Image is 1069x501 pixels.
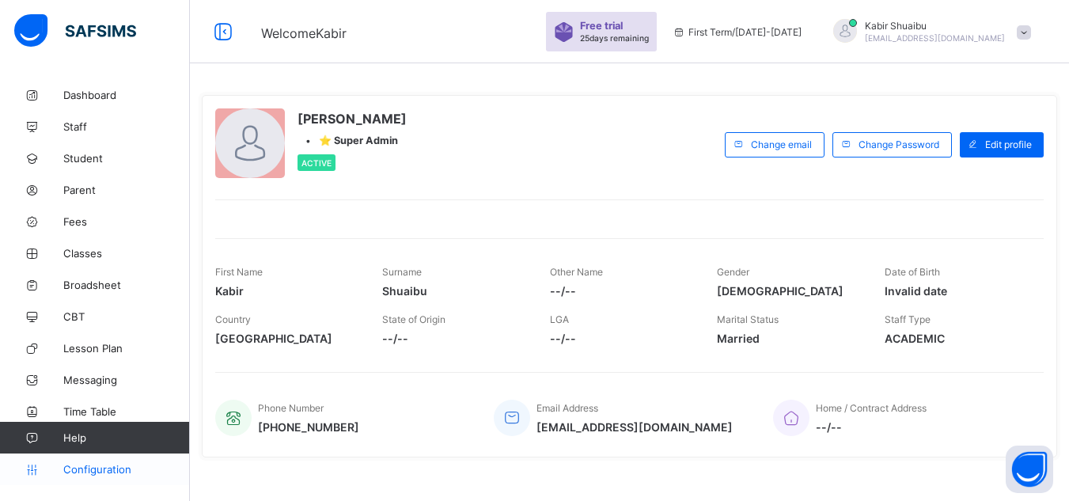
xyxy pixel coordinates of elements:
[550,332,693,345] span: --/--
[859,139,939,150] span: Change Password
[63,247,190,260] span: Classes
[717,284,860,298] span: [DEMOGRAPHIC_DATA]
[63,342,190,355] span: Lesson Plan
[215,266,263,278] span: First Name
[550,266,603,278] span: Other Name
[258,420,359,434] span: [PHONE_NUMBER]
[885,266,940,278] span: Date of Birth
[298,111,407,127] span: [PERSON_NAME]
[885,332,1028,345] span: ACADEMIC
[554,22,574,42] img: sticker-purple.71386a28dfed39d6af7621340158ba97.svg
[261,25,347,41] span: Welcome Kabir
[717,313,779,325] span: Marital Status
[258,402,324,414] span: Phone Number
[865,20,1005,32] span: Kabir Shuaibu
[751,139,812,150] span: Change email
[1006,446,1053,493] button: Open asap
[63,431,189,444] span: Help
[63,374,190,386] span: Messaging
[63,463,189,476] span: Configuration
[14,14,136,47] img: safsims
[63,184,190,196] span: Parent
[215,313,251,325] span: Country
[816,402,927,414] span: Home / Contract Address
[63,279,190,291] span: Broadsheet
[63,310,190,323] span: CBT
[717,266,749,278] span: Gender
[885,313,931,325] span: Staff Type
[63,405,190,418] span: Time Table
[63,89,190,101] span: Dashboard
[817,19,1039,45] div: KabirShuaibu
[63,215,190,228] span: Fees
[536,402,598,414] span: Email Address
[63,120,190,133] span: Staff
[382,266,422,278] span: Surname
[382,313,445,325] span: State of Origin
[673,26,802,38] span: session/term information
[816,420,927,434] span: --/--
[985,139,1032,150] span: Edit profile
[319,135,398,146] span: ⭐ Super Admin
[301,158,332,168] span: Active
[885,284,1028,298] span: Invalid date
[717,332,860,345] span: Married
[215,284,358,298] span: Kabir
[298,135,407,146] div: •
[63,152,190,165] span: Student
[580,20,641,32] span: Free trial
[580,33,649,43] span: 25 days remaining
[382,332,525,345] span: --/--
[382,284,525,298] span: Shuaibu
[215,332,358,345] span: [GEOGRAPHIC_DATA]
[550,284,693,298] span: --/--
[536,420,733,434] span: [EMAIL_ADDRESS][DOMAIN_NAME]
[550,313,569,325] span: LGA
[865,33,1005,43] span: [EMAIL_ADDRESS][DOMAIN_NAME]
